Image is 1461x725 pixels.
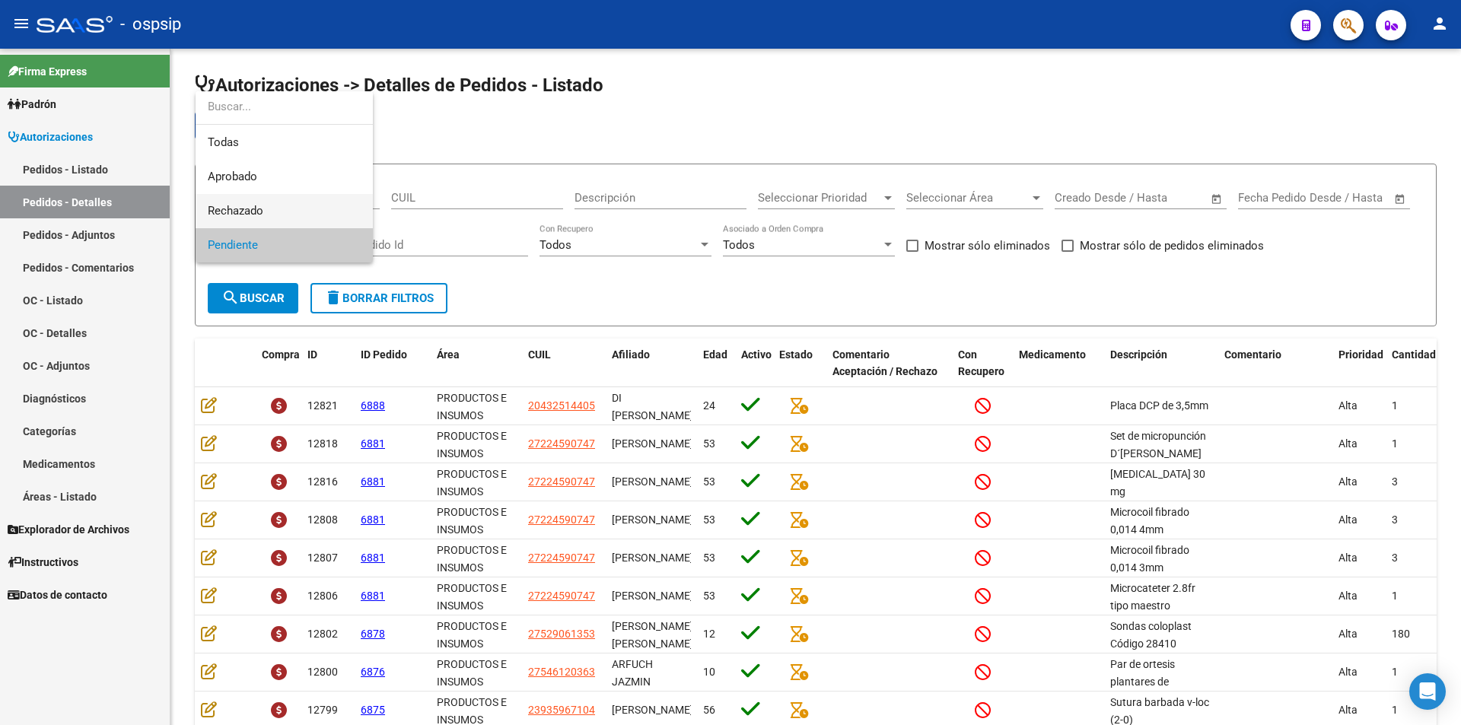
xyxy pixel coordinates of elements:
span: Rechazado [208,204,263,218]
span: Pendiente [208,238,258,252]
input: dropdown search [196,90,373,124]
div: Open Intercom Messenger [1409,673,1446,710]
span: Todas [208,126,361,160]
span: Aprobado [208,170,257,183]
